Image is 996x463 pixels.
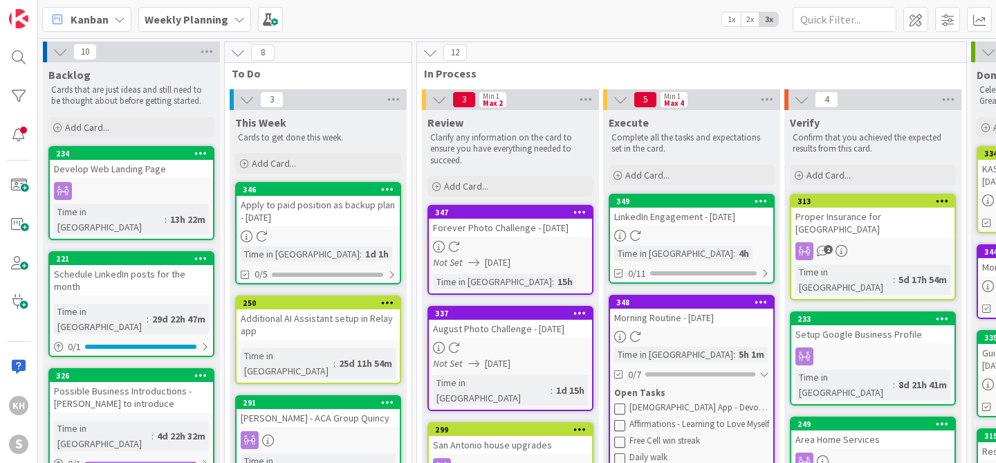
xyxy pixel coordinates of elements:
span: Backlog [48,68,91,82]
div: 346 [243,185,400,194]
div: Time in [GEOGRAPHIC_DATA] [795,264,893,295]
div: 29d 22h 47m [149,311,209,327]
div: 249 [797,419,954,429]
span: Kanban [71,11,109,28]
div: Time in [GEOGRAPHIC_DATA] [433,274,552,289]
div: 313 [797,197,954,206]
div: 5h 1m [735,347,768,362]
span: : [893,377,895,392]
div: 1d 15h [553,383,588,398]
div: 299 [429,424,592,436]
div: Min 1 [664,93,681,100]
div: 250 [243,298,400,308]
span: : [551,383,553,398]
div: Affirmations - Learning to Love Myself [629,419,769,430]
div: Area Home Services [791,430,954,448]
span: : [151,428,154,444]
p: Complete all the tasks and expectations set in the card. [611,132,772,155]
div: 233 [791,313,954,325]
div: Max 4 [664,100,684,107]
div: 221 [50,253,213,265]
div: 13h 22m [167,212,209,227]
div: 326 [50,370,213,382]
div: 349 [610,195,773,208]
div: Free Cell win streak [629,435,769,446]
a: 347Forever Photo Challenge - [DATE]Not Set[DATE]Time in [GEOGRAPHIC_DATA]:15h [427,205,593,295]
div: Morning Routine - [DATE] [610,309,773,327]
a: 221Schedule LinkedIn posts for the monthTime in [GEOGRAPHIC_DATA]:29d 22h 47m0/1 [48,251,214,357]
div: Time in [GEOGRAPHIC_DATA] [54,304,147,334]
a: 337August Photo Challenge - [DATE]Not Set[DATE]Time in [GEOGRAPHIC_DATA]:1d 15h [427,306,593,411]
div: 326 [56,371,213,381]
div: 4h [735,246,753,261]
p: Confirm that you achieved the expected results from this card. [793,132,953,155]
input: Quick Filter... [793,7,896,32]
div: LinkedIn Engagement - [DATE] [610,208,773,226]
i: Not Set [433,357,463,370]
a: 313Proper Insurance for [GEOGRAPHIC_DATA]Time in [GEOGRAPHIC_DATA]:5d 17h 54m [790,194,956,300]
span: Review [427,116,463,129]
span: 0 / 1 [68,340,81,354]
span: To Do [232,66,394,80]
div: Schedule LinkedIn posts for the month [50,265,213,296]
div: 291 [237,397,400,409]
div: Max 2 [483,100,503,107]
span: Add Card... [252,157,296,170]
div: 0/1 [50,338,213,356]
div: 337 [429,307,592,320]
div: Time in [GEOGRAPHIC_DATA] [241,348,333,379]
div: 234Develop Web Landing Page [50,147,213,178]
span: 2 [824,245,833,254]
div: 249 [791,418,954,430]
span: : [165,212,167,227]
span: 8 [251,44,275,61]
div: 346 [237,183,400,196]
p: Cards to get done this week. [238,132,398,143]
span: 2x [741,12,759,26]
div: 1d 1h [362,246,392,262]
span: Add Card... [625,169,670,181]
div: KH [9,396,28,415]
span: [DATE] [485,356,510,371]
div: August Photo Challenge - [DATE] [429,320,592,338]
span: : [552,274,554,289]
div: 347Forever Photo Challenge - [DATE] [429,206,592,237]
a: 349LinkedIn Engagement - [DATE]Time in [GEOGRAPHIC_DATA]:4h0/11 [609,194,775,284]
span: 10 [73,44,97,60]
span: In Process [424,66,949,80]
p: Cards that are just ideas and still need to be thought about before getting started. [51,84,212,107]
span: Verify [790,116,820,129]
div: 4d 22h 32m [154,428,209,444]
div: 346Apply to paid position as backup plan - [DATE] [237,183,400,226]
div: 349 [616,197,773,206]
div: Setup Google Business Profile [791,325,954,343]
div: 291 [243,398,400,408]
div: Time in [GEOGRAPHIC_DATA] [433,375,551,406]
span: 0/11 [628,266,646,281]
img: Visit kanbanzone.com [9,9,28,28]
span: 3x [759,12,778,26]
div: Apply to paid position as backup plan - [DATE] [237,196,400,226]
a: 346Apply to paid position as backup plan - [DATE]Time in [GEOGRAPHIC_DATA]:1d 1h0/5 [235,182,401,284]
div: Possible Business Introductions - [PERSON_NAME] to introduce [50,382,213,412]
span: : [333,356,335,371]
div: Forever Photo Challenge - [DATE] [429,219,592,237]
span: 4 [815,91,838,108]
div: San Antonio house upgrades [429,436,592,454]
a: 250Additional AI Assistant setup in Relay appTime in [GEOGRAPHIC_DATA]:25d 11h 54m [235,296,401,384]
span: [DATE] [485,255,510,270]
div: 291[PERSON_NAME] - ACA Group Quincy [237,397,400,427]
div: 347 [435,208,592,217]
div: 221Schedule LinkedIn posts for the month [50,253,213,296]
div: 326Possible Business Introductions - [PERSON_NAME] to introduce [50,370,213,412]
div: 313Proper Insurance for [GEOGRAPHIC_DATA] [791,195,954,238]
a: 233Setup Google Business ProfileTime in [GEOGRAPHIC_DATA]:8d 21h 41m [790,311,956,406]
div: 234 [56,149,213,158]
div: 249Area Home Services [791,418,954,448]
div: Proper Insurance for [GEOGRAPHIC_DATA] [791,208,954,238]
div: 299San Antonio house upgrades [429,424,592,454]
span: Add Card... [444,180,488,192]
div: Open Tasks [614,386,769,400]
div: Time in [GEOGRAPHIC_DATA] [54,421,151,451]
div: 347 [429,206,592,219]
